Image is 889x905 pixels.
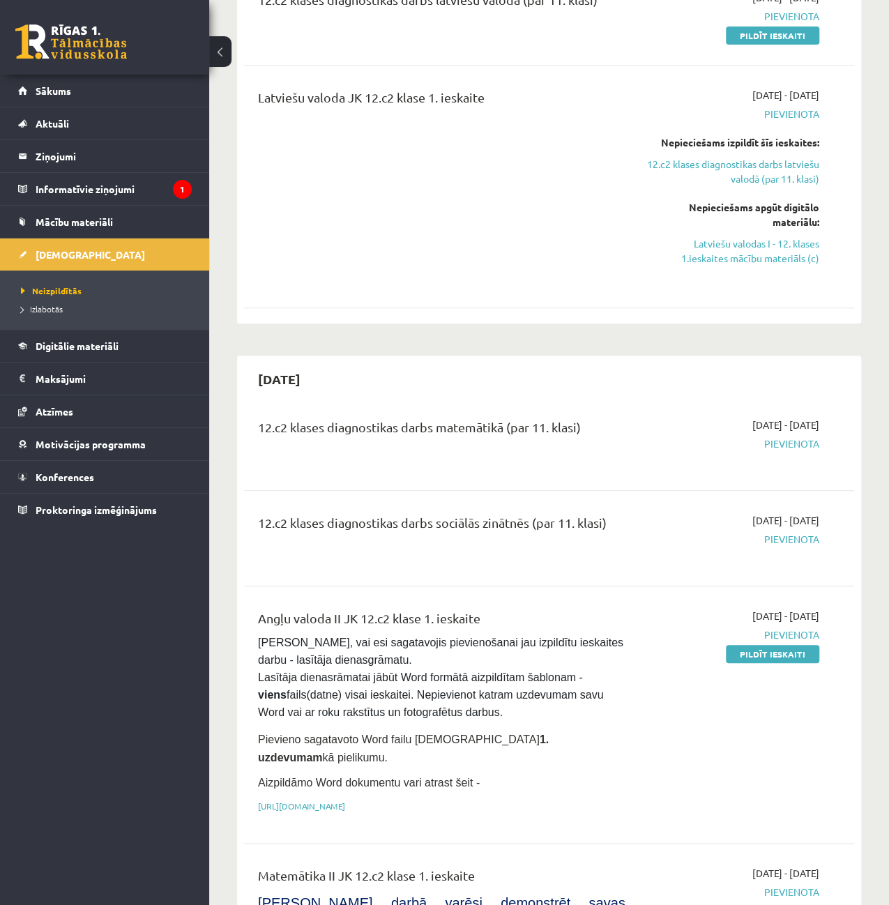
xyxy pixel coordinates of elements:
span: Proktoringa izmēģinājums [36,503,157,516]
a: Sākums [18,75,192,107]
span: Motivācijas programma [36,438,146,450]
i: 1 [173,180,192,199]
a: Informatīvie ziņojumi1 [18,173,192,205]
span: Atzīmes [36,405,73,418]
div: 12.c2 klases diagnostikas darbs sociālās zinātnēs (par 11. klasi) [258,513,625,539]
a: Pildīt ieskaiti [726,645,819,663]
h2: [DATE] [244,363,314,395]
span: Pievieno sagatavoto Word failu [DEMOGRAPHIC_DATA] kā pielikumu. [258,733,549,763]
div: 12.c2 klases diagnostikas darbs matemātikā (par 11. klasi) [258,418,625,443]
span: [DATE] - [DATE] [752,609,819,623]
span: Izlabotās [21,303,63,314]
span: Neizpildītās [21,285,82,296]
span: Pievienota [646,532,819,547]
a: Pildīt ieskaiti [726,26,819,45]
a: Rīgas 1. Tālmācības vidusskola [15,24,127,59]
span: Pievienota [646,628,819,642]
strong: viens [258,689,287,701]
a: Konferences [18,461,192,493]
a: Maksājumi [18,363,192,395]
span: Digitālie materiāli [36,340,119,352]
legend: Informatīvie ziņojumi [36,173,192,205]
span: Pievienota [646,885,819,899]
a: [DEMOGRAPHIC_DATA] [18,238,192,271]
span: [DATE] - [DATE] [752,88,819,102]
span: Aizpildāmo Word dokumentu vari atrast šeit - [258,777,480,789]
span: [DEMOGRAPHIC_DATA] [36,248,145,261]
a: Motivācijas programma [18,428,192,460]
a: Proktoringa izmēģinājums [18,494,192,526]
a: Izlabotās [21,303,195,315]
span: Konferences [36,471,94,483]
legend: Ziņojumi [36,140,192,172]
div: Nepieciešams apgūt digitālo materiālu: [646,200,819,229]
div: Latviešu valoda JK 12.c2 klase 1. ieskaite [258,88,625,114]
span: Sākums [36,84,71,97]
a: Ziņojumi [18,140,192,172]
div: Nepieciešams izpildīt šīs ieskaites: [646,135,819,150]
a: Latviešu valodas I - 12. klases 1.ieskaites mācību materiāls (c) [646,236,819,266]
span: Pievienota [646,107,819,121]
div: Matemātika II JK 12.c2 klase 1. ieskaite [258,866,625,892]
span: [DATE] - [DATE] [752,418,819,432]
a: [URL][DOMAIN_NAME] [258,800,345,812]
span: [DATE] - [DATE] [752,513,819,528]
a: Digitālie materiāli [18,330,192,362]
span: [PERSON_NAME], vai esi sagatavojis pievienošanai jau izpildītu ieskaites darbu - lasītāja dienasg... [258,637,626,718]
a: 12.c2 klases diagnostikas darbs latviešu valodā (par 11. klasi) [646,157,819,186]
span: Aktuāli [36,117,69,130]
a: Atzīmes [18,395,192,427]
span: Pievienota [646,436,819,451]
div: Angļu valoda II JK 12.c2 klase 1. ieskaite [258,609,625,634]
a: Aktuāli [18,107,192,139]
span: [DATE] - [DATE] [752,866,819,881]
legend: Maksājumi [36,363,192,395]
span: Mācību materiāli [36,215,113,228]
span: Pievienota [646,9,819,24]
strong: 1. uzdevumam [258,733,549,763]
a: Mācību materiāli [18,206,192,238]
a: Neizpildītās [21,284,195,297]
